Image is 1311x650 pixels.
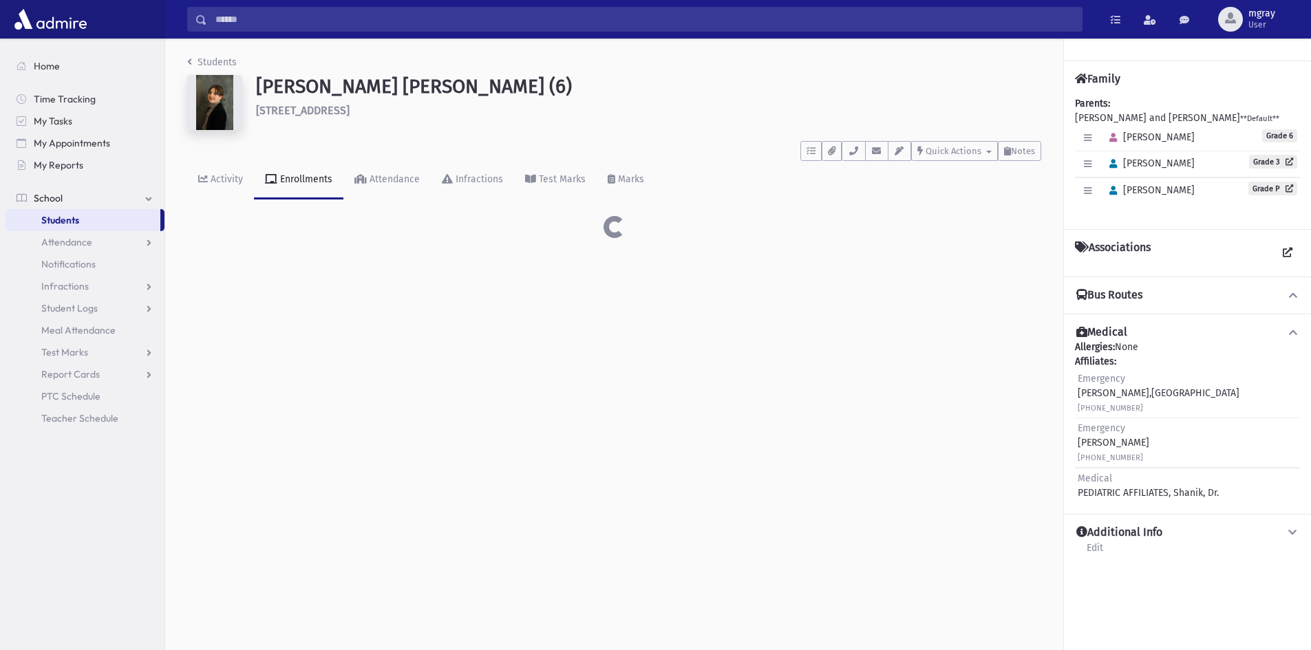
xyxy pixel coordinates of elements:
[41,412,118,424] span: Teacher Schedule
[1249,155,1297,169] a: Grade 3
[256,75,1041,98] h1: [PERSON_NAME] [PERSON_NAME] (6)
[6,55,164,77] a: Home
[6,385,164,407] a: PTC Schedule
[6,363,164,385] a: Report Cards
[1078,471,1219,500] div: PEDIATRIC AFFILIATES, Shanik, Dr.
[597,161,655,199] a: Marks
[1078,373,1125,384] span: Emergency
[1078,422,1125,434] span: Emergency
[34,192,63,204] span: School
[6,297,164,319] a: Student Logs
[1078,371,1239,415] div: [PERSON_NAME],[GEOGRAPHIC_DATA]
[1075,526,1300,540] button: Additional Info
[1248,8,1275,19] span: mgray
[1248,19,1275,30] span: User
[187,55,237,75] nav: breadcrumb
[1076,288,1142,303] h4: Bus Routes
[453,173,503,185] div: Infractions
[343,161,431,199] a: Attendance
[41,280,89,292] span: Infractions
[41,324,116,336] span: Meal Attendance
[1248,182,1297,195] a: Grade P
[41,368,100,380] span: Report Cards
[6,132,164,154] a: My Appointments
[1103,184,1195,196] span: [PERSON_NAME]
[1075,72,1120,85] h4: Family
[1076,325,1127,340] h4: Medical
[34,159,83,171] span: My Reports
[998,141,1041,161] button: Notes
[41,390,100,402] span: PTC Schedule
[187,161,254,199] a: Activity
[1075,325,1300,340] button: Medical
[254,161,343,199] a: Enrollments
[1103,131,1195,143] span: [PERSON_NAME]
[431,161,514,199] a: Infractions
[187,56,237,68] a: Students
[6,319,164,341] a: Meal Attendance
[6,187,164,209] a: School
[911,141,998,161] button: Quick Actions
[6,407,164,429] a: Teacher Schedule
[34,60,60,72] span: Home
[277,173,332,185] div: Enrollments
[6,231,164,253] a: Attendance
[6,341,164,363] a: Test Marks
[1275,241,1300,266] a: View all Associations
[41,214,79,226] span: Students
[34,115,72,127] span: My Tasks
[1075,340,1300,503] div: None
[1075,341,1115,353] b: Allergies:
[367,173,420,185] div: Attendance
[34,93,96,105] span: Time Tracking
[1078,404,1143,413] small: [PHONE_NUMBER]
[41,302,98,314] span: Student Logs
[41,346,88,358] span: Test Marks
[1075,98,1110,109] b: Parents:
[6,88,164,110] a: Time Tracking
[1075,241,1151,266] h4: Associations
[1103,158,1195,169] span: [PERSON_NAME]
[514,161,597,199] a: Test Marks
[256,104,1041,117] h6: [STREET_ADDRESS]
[1075,288,1300,303] button: Bus Routes
[6,110,164,132] a: My Tasks
[615,173,644,185] div: Marks
[6,275,164,297] a: Infractions
[1075,356,1116,367] b: Affiliates:
[1078,453,1143,462] small: [PHONE_NUMBER]
[536,173,586,185] div: Test Marks
[41,258,96,270] span: Notifications
[1086,540,1104,565] a: Edit
[6,154,164,176] a: My Reports
[926,146,981,156] span: Quick Actions
[1078,421,1149,464] div: [PERSON_NAME]
[11,6,90,33] img: AdmirePro
[1075,96,1300,218] div: [PERSON_NAME] and [PERSON_NAME]
[1078,473,1112,484] span: Medical
[41,236,92,248] span: Attendance
[6,253,164,275] a: Notifications
[34,137,110,149] span: My Appointments
[1262,129,1297,142] span: Grade 6
[1011,146,1035,156] span: Notes
[207,7,1082,32] input: Search
[1076,526,1162,540] h4: Additional Info
[208,173,243,185] div: Activity
[6,209,160,231] a: Students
